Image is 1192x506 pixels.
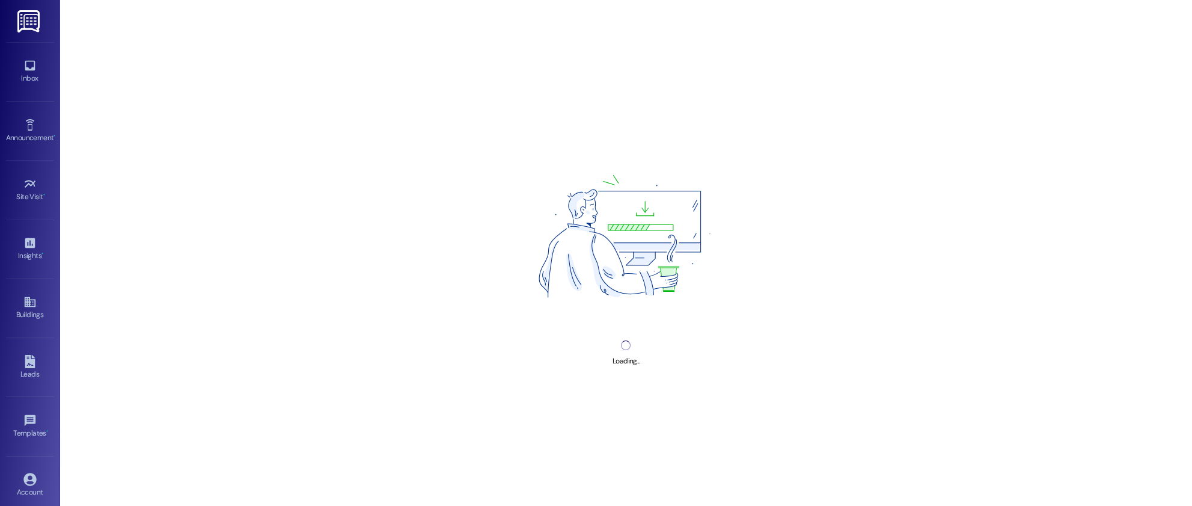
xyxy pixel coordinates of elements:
a: Leads [6,351,54,384]
div: Loading... [613,355,640,368]
a: Buildings [6,292,54,324]
span: • [53,132,55,140]
span: • [43,191,45,199]
a: Site Visit • [6,174,54,206]
img: ResiDesk Logo [17,10,42,32]
span: • [41,250,43,258]
span: • [46,427,48,436]
a: Account [6,469,54,502]
a: Templates • [6,410,54,443]
a: Inbox [6,55,54,88]
a: Insights • [6,233,54,265]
